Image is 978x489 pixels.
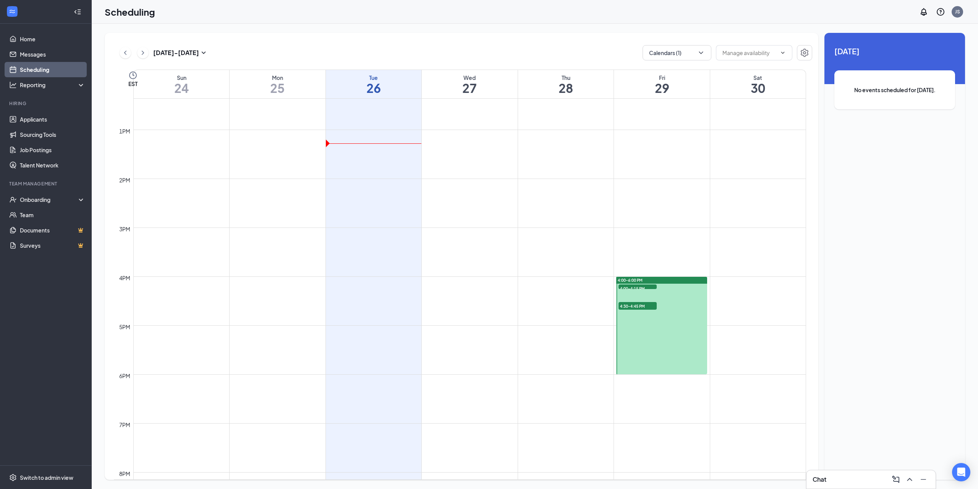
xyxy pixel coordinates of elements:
svg: ChevronDown [780,50,786,56]
a: August 28, 2025 [518,70,614,98]
div: Fri [614,74,710,81]
a: Talent Network [20,158,85,173]
button: Minimize [917,473,929,486]
h1: 27 [422,81,518,94]
svg: Notifications [919,7,928,16]
div: 2pm [118,176,132,184]
svg: Clock [128,71,138,80]
h1: 30 [710,81,806,94]
svg: WorkstreamLogo [8,8,16,15]
h1: 24 [134,81,229,94]
span: No events scheduled for [DATE]. [850,86,940,94]
a: DocumentsCrown [20,223,85,238]
a: August 30, 2025 [710,70,806,98]
button: ChevronUp [904,473,916,486]
span: 4:30-4:45 PM [619,302,657,310]
svg: ChevronUp [905,475,914,484]
div: Reporting [20,81,86,89]
span: [DATE] [834,45,955,57]
div: Hiring [9,100,84,107]
div: 8pm [118,470,132,478]
div: Thu [518,74,614,81]
svg: ChevronLeft [121,48,129,57]
a: Applicants [20,112,85,127]
span: 4:00-4:15 PM [619,284,657,292]
svg: Minimize [919,475,928,484]
div: 6pm [118,372,132,380]
a: Scheduling [20,62,85,77]
svg: UserCheck [9,196,17,203]
div: Team Management [9,180,84,187]
svg: Settings [9,474,17,481]
h1: 28 [518,81,614,94]
a: August 25, 2025 [230,70,325,98]
button: Calendars (1)ChevronDown [643,45,711,60]
a: Sourcing Tools [20,127,85,142]
svg: ChevronRight [139,48,147,57]
h1: 25 [230,81,325,94]
svg: SmallChevronDown [199,48,208,57]
h3: [DATE] - [DATE] [153,49,199,57]
svg: Collapse [74,8,81,16]
div: JS [955,8,960,15]
div: Sun [134,74,229,81]
button: ChevronLeft [120,47,131,58]
svg: Settings [800,48,809,57]
button: ComposeMessage [890,473,902,486]
div: Wed [422,74,518,81]
a: Messages [20,47,85,62]
a: August 29, 2025 [614,70,710,98]
svg: ChevronDown [697,49,705,57]
a: August 27, 2025 [422,70,518,98]
div: 4pm [118,274,132,282]
h3: Chat [813,475,826,484]
button: ChevronRight [137,47,149,58]
div: Onboarding [20,196,79,203]
h1: 29 [614,81,710,94]
a: August 24, 2025 [134,70,229,98]
div: 7pm [118,421,132,429]
button: Settings [797,45,812,60]
div: Sat [710,74,806,81]
a: Home [20,31,85,47]
svg: ComposeMessage [891,475,900,484]
div: 3pm [118,225,132,233]
a: August 26, 2025 [326,70,422,98]
div: Tue [326,74,422,81]
h1: 26 [326,81,422,94]
a: Team [20,207,85,223]
div: Mon [230,74,325,81]
a: SurveysCrown [20,238,85,253]
input: Manage availability [722,49,777,57]
div: 5pm [118,323,132,331]
span: EST [128,80,138,88]
svg: Analysis [9,81,17,89]
svg: QuestionInfo [936,7,945,16]
a: Job Postings [20,142,85,158]
h1: Scheduling [105,5,155,18]
div: 1pm [118,127,132,135]
div: Open Intercom Messenger [952,463,970,481]
span: 4:00-6:00 PM [618,278,643,283]
div: Switch to admin view [20,474,73,481]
